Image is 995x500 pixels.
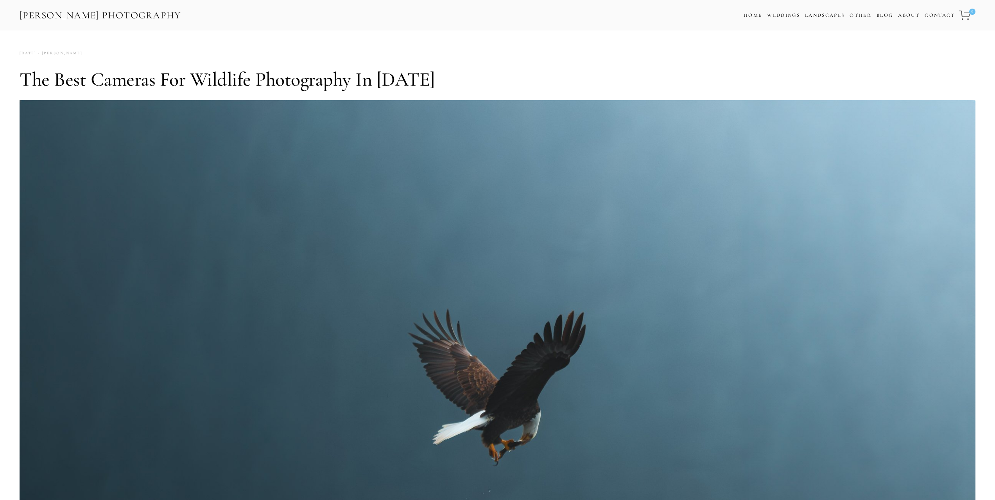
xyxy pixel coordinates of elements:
a: Blog [877,10,893,21]
a: Landscapes [805,12,844,18]
a: About [898,10,920,21]
a: [PERSON_NAME] [36,48,82,59]
span: 0 [969,9,975,15]
a: [PERSON_NAME] Photography [19,7,182,24]
a: Other [850,12,871,18]
a: Contact [925,10,955,21]
a: 0 items in cart [958,6,976,25]
a: Weddings [767,12,800,18]
a: Home [744,10,762,21]
h1: The Best Cameras for Wildlife Photography in [DATE] [20,68,975,91]
time: [DATE] [20,48,36,59]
